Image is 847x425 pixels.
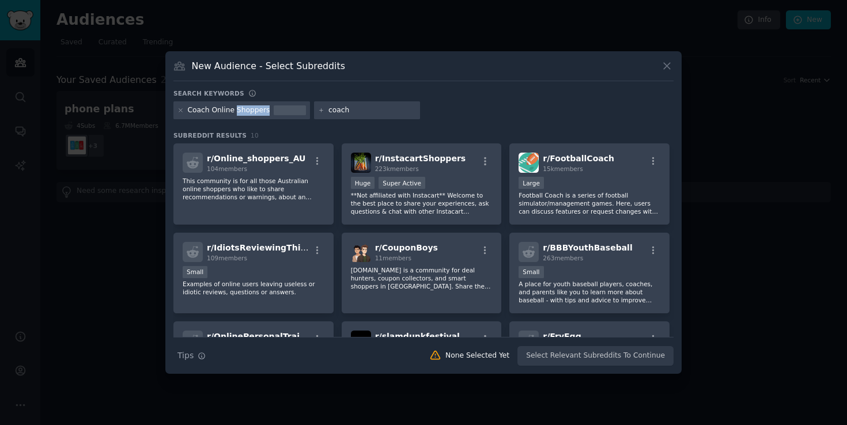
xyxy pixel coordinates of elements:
[375,255,411,261] span: 11 members
[328,105,416,116] input: New Keyword
[445,351,509,361] div: None Selected Yet
[519,280,660,304] p: A place for youth baseball players, coaches, and parents like you to learn more about baseball - ...
[543,255,583,261] span: 263 members
[177,350,194,362] span: Tips
[519,177,544,189] div: Large
[183,280,324,296] p: Examples of online users leaving useless or idiotic reviews, questions or answers.
[207,165,247,172] span: 104 members
[207,154,305,163] span: r/ Online_shoppers_AU
[519,191,660,215] p: Football Coach is a series of football simulator/management games. Here, users can discuss featur...
[351,242,371,262] img: CouponBoys
[183,266,207,278] div: Small
[543,154,614,163] span: r/ FootballCoach
[251,132,259,139] span: 10
[173,131,247,139] span: Subreddit Results
[543,332,581,341] span: r/ FryEgg
[519,266,543,278] div: Small
[183,177,324,201] p: This community is for all those Australian online shoppers who like to share recommendations or w...
[375,154,466,163] span: r/ InstacartShoppers
[173,346,210,366] button: Tips
[351,191,493,215] p: **Not affiliated with Instacart** Welcome to the best place to share your experiences, ask questi...
[351,331,371,351] img: slamdunkfestival
[351,177,375,189] div: Huge
[173,89,244,97] h3: Search keywords
[543,243,632,252] span: r/ BBBYouthBaseball
[375,165,419,172] span: 223k members
[543,165,583,172] span: 15k members
[207,255,247,261] span: 109 members
[207,332,315,341] span: r/ OnlinePersonalTrainer
[351,266,493,290] p: [DOMAIN_NAME] is a community for deal hunters, coupon collectors, and smart shoppers in [GEOGRAPH...
[379,177,425,189] div: Super Active
[188,105,270,116] div: Coach Online Shoppers
[192,60,345,72] h3: New Audience - Select Subreddits
[375,243,438,252] span: r/ CouponBoys
[519,153,539,173] img: FootballCoach
[207,243,317,252] span: r/ IdiotsReviewingThings
[375,332,460,341] span: r/ slamdunkfestival
[351,153,371,173] img: InstacartShoppers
